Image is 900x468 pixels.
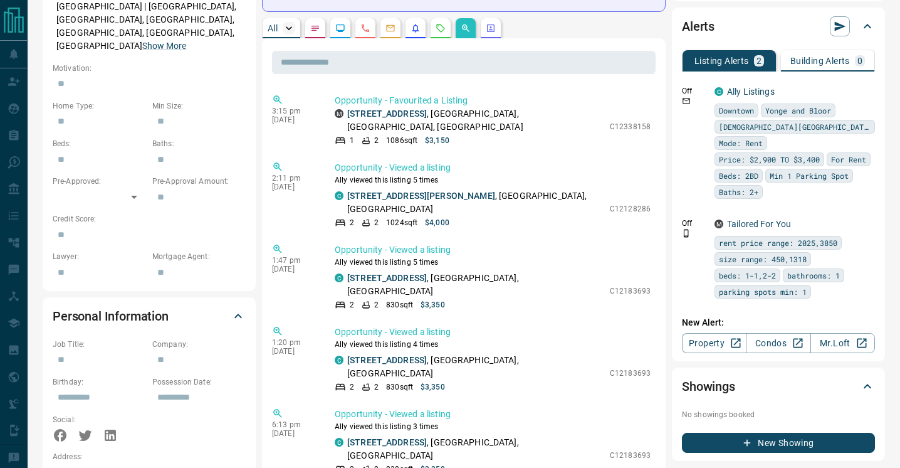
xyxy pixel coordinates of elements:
[719,137,763,149] span: Mode: Rent
[335,161,651,174] p: Opportunity - Viewed a listing
[682,371,875,402] div: Showings
[272,115,316,124] p: [DATE]
[152,339,246,350] p: Company:
[152,251,246,262] p: Mortgage Agent:
[347,437,427,447] a: [STREET_ADDRESS]
[152,176,246,187] p: Pre-Approval Amount:
[142,40,186,53] button: Show More
[335,243,651,257] p: Opportunity - Viewed a listing
[335,109,343,118] div: mrloft.ca
[347,109,427,119] a: [STREET_ADDRESS]
[425,217,449,228] p: $4,000
[386,299,413,311] p: 830 sqft
[727,219,791,229] a: Tailored For You
[268,24,278,33] p: All
[756,56,761,65] p: 2
[347,273,427,283] a: [STREET_ADDRESS]
[610,285,651,297] p: C12183693
[53,376,146,388] p: Birthday:
[714,87,723,96] div: condos.ca
[335,408,651,421] p: Opportunity - Viewed a listing
[335,174,651,186] p: Ally viewed this listing 5 times
[386,135,417,146] p: 1086 sqft
[272,256,316,265] p: 1:47 pm
[374,381,379,393] p: 2
[335,326,651,339] p: Opportunity - Viewed a listing
[421,299,445,311] p: $3,350
[272,265,316,274] p: [DATE]
[335,438,343,447] div: condos.ca
[682,229,691,238] svg: Push Notification Only
[350,135,354,146] p: 1
[436,23,446,33] svg: Requests
[53,306,169,326] h2: Personal Information
[682,218,707,229] p: Off
[272,347,316,356] p: [DATE]
[272,338,316,347] p: 1:20 pm
[682,11,875,41] div: Alerts
[374,299,379,311] p: 2
[152,138,246,149] p: Baths:
[350,217,354,228] p: 2
[53,63,246,74] p: Motivation:
[335,94,651,107] p: Opportunity - Favourited a Listing
[335,191,343,200] div: condos.ca
[682,333,746,353] a: Property
[682,316,875,329] p: New Alert:
[53,138,146,149] p: Beds:
[347,272,604,298] p: , [GEOGRAPHIC_DATA], [GEOGRAPHIC_DATA]
[335,257,651,268] p: Ally viewed this listing 5 times
[53,251,146,262] p: Lawyer:
[719,169,758,182] span: Beds: 2BD
[350,381,354,393] p: 2
[719,120,871,133] span: [DEMOGRAPHIC_DATA][GEOGRAPHIC_DATA]
[335,274,343,282] div: condos.ca
[682,97,691,105] svg: Email
[719,153,820,166] span: Price: $2,900 TO $3,400
[831,153,866,166] span: For Rent
[682,85,707,97] p: Off
[310,23,320,33] svg: Notes
[53,301,246,331] div: Personal Information
[682,16,714,36] h2: Alerts
[719,104,754,117] span: Downtown
[350,299,354,311] p: 2
[360,23,370,33] svg: Calls
[682,409,875,420] p: No showings booked
[787,269,840,282] span: bathrooms: 1
[53,339,146,350] p: Job Title:
[53,451,246,462] p: Address:
[486,23,496,33] svg: Agent Actions
[347,354,604,380] p: , [GEOGRAPHIC_DATA], [GEOGRAPHIC_DATA]
[727,87,775,97] a: Ally Listings
[610,203,651,215] p: C12128286
[272,174,316,183] p: 2:11 pm
[765,104,831,117] span: Yonge and Bloor
[272,420,316,429] p: 6:13 pm
[335,339,651,350] p: Ally viewed this listing 4 times
[386,217,417,228] p: 1024 sqft
[335,356,343,364] div: condos.ca
[374,135,379,146] p: 2
[719,186,758,198] span: Baths: 2+
[347,436,604,462] p: , [GEOGRAPHIC_DATA], [GEOGRAPHIC_DATA]
[53,213,246,225] p: Credit Score:
[719,269,776,282] span: beds: 1-1,2-2
[425,135,449,146] p: $3,150
[714,220,723,228] div: mrloft.ca
[347,355,427,365] a: [STREET_ADDRESS]
[374,217,379,228] p: 2
[335,23,345,33] svg: Lead Browsing Activity
[272,183,316,191] p: [DATE]
[790,56,850,65] p: Building Alerts
[857,56,862,65] p: 0
[53,414,146,425] p: Social:
[682,433,875,453] button: New Showing
[272,429,316,438] p: [DATE]
[385,23,395,33] svg: Emails
[335,421,651,432] p: Ally viewed this listing 3 times
[610,121,651,132] p: C12338158
[610,450,651,461] p: C12183693
[810,333,875,353] a: Mr.Loft
[770,169,849,182] span: Min 1 Parking Spot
